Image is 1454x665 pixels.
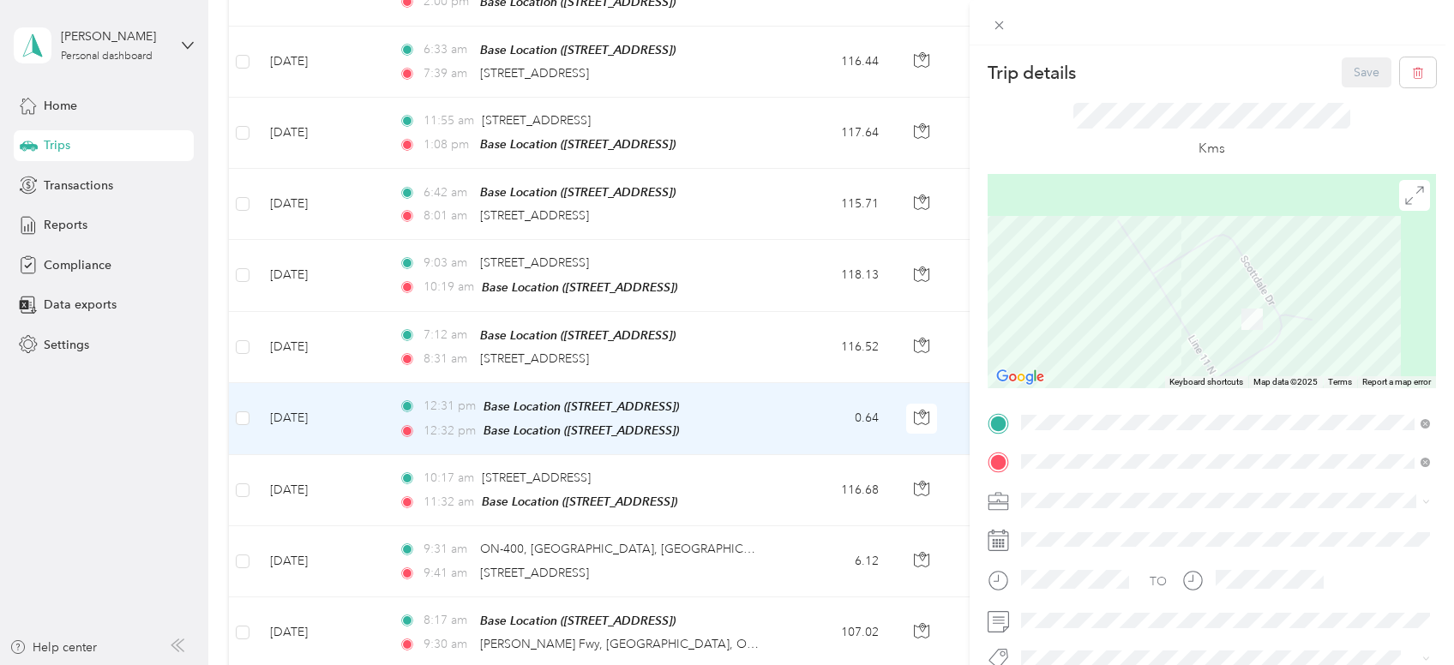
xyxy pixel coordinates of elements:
[1328,377,1352,386] a: Terms (opens in new tab)
[1150,572,1167,590] div: TO
[992,366,1048,388] img: Google
[1253,377,1318,386] span: Map data ©2025
[1199,138,1225,159] p: Kms
[992,366,1048,388] a: Open this area in Google Maps (opens a new window)
[1358,569,1454,665] iframe: Everlance-gr Chat Button Frame
[1169,376,1243,388] button: Keyboard shortcuts
[988,61,1076,85] p: Trip details
[1362,377,1431,386] a: Report a map error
